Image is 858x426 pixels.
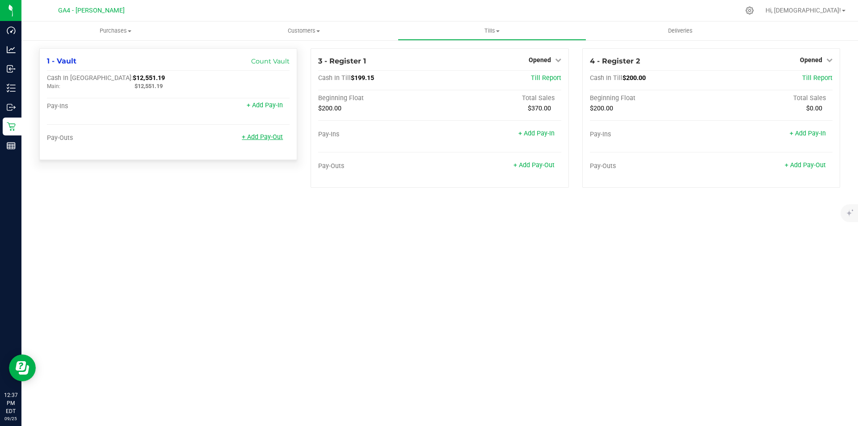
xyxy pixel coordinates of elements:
[318,131,440,139] div: Pay-Ins
[806,105,822,112] span: $0.00
[242,133,283,141] a: + Add Pay-Out
[133,74,165,82] span: $12,551.19
[656,27,705,35] span: Deliveries
[351,74,374,82] span: $199.15
[590,74,622,82] span: Cash In Till
[7,64,16,73] inline-svg: Inbound
[7,84,16,93] inline-svg: Inventory
[590,57,640,65] span: 4 - Register 2
[744,6,755,15] div: Manage settings
[4,415,17,422] p: 09/25
[531,74,561,82] a: Till Report
[7,141,16,150] inline-svg: Reports
[529,56,551,63] span: Opened
[7,103,16,112] inline-svg: Outbound
[47,102,168,110] div: Pay-Ins
[590,105,613,112] span: $200.00
[318,57,366,65] span: 3 - Register 1
[318,105,341,112] span: $200.00
[7,122,16,131] inline-svg: Retail
[440,94,561,102] div: Total Sales
[251,57,290,65] a: Count Vault
[398,27,585,35] span: Tills
[802,74,833,82] a: Till Report
[590,131,711,139] div: Pay-Ins
[622,74,646,82] span: $200.00
[47,74,133,82] span: Cash In [GEOGRAPHIC_DATA]:
[590,94,711,102] div: Beginning Float
[528,105,551,112] span: $370.00
[247,101,283,109] a: + Add Pay-In
[47,57,76,65] span: 1 - Vault
[318,94,440,102] div: Beginning Float
[21,27,210,35] span: Purchases
[318,74,351,82] span: Cash In Till
[711,94,833,102] div: Total Sales
[58,7,125,14] span: GA4 - [PERSON_NAME]
[135,83,163,89] span: $12,551.19
[765,7,841,14] span: Hi, [DEMOGRAPHIC_DATA]!
[790,130,826,137] a: + Add Pay-In
[518,130,555,137] a: + Add Pay-In
[47,83,60,89] span: Main:
[7,45,16,54] inline-svg: Analytics
[800,56,822,63] span: Opened
[590,162,711,170] div: Pay-Outs
[21,21,210,40] a: Purchases
[318,162,440,170] div: Pay-Outs
[785,161,826,169] a: + Add Pay-Out
[586,21,774,40] a: Deliveries
[513,161,555,169] a: + Add Pay-Out
[210,21,398,40] a: Customers
[210,27,397,35] span: Customers
[7,26,16,35] inline-svg: Dashboard
[398,21,586,40] a: Tills
[9,354,36,381] iframe: Resource center
[4,391,17,415] p: 12:37 PM EDT
[47,134,168,142] div: Pay-Outs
